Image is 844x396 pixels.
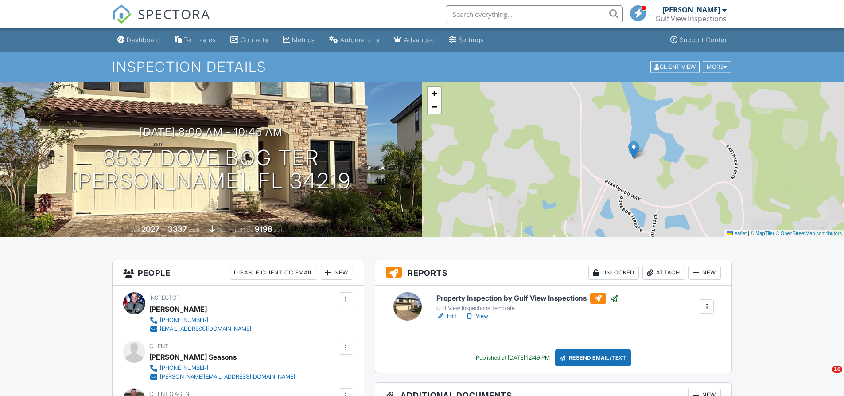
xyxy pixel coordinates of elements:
[149,294,180,301] span: Inspector
[138,4,210,23] span: SPECTORA
[255,224,272,234] div: 9198
[230,266,317,280] div: Disable Client CC Email
[776,231,842,236] a: © OpenStreetMap contributors
[476,354,550,361] div: Published at [DATE] 12:49 PM
[832,366,842,373] span: 10
[814,366,835,387] iframe: Intercom live chat
[667,32,731,48] a: Support Center
[390,32,439,48] a: Advanced
[431,88,437,99] span: +
[149,343,168,349] span: Client
[227,32,272,48] a: Contacts
[446,5,623,23] input: Search everything...
[184,36,216,43] div: Templates
[688,266,721,280] div: New
[428,87,441,100] a: Zoom in
[404,36,435,43] div: Advanced
[428,100,441,114] a: Zoom out
[217,227,226,233] span: slab
[160,365,208,372] div: [PHONE_NUMBER]
[321,266,353,280] div: New
[160,373,295,380] div: [PERSON_NAME][EMAIL_ADDRESS][DOMAIN_NAME]
[751,231,774,236] a: © MapTiler
[114,32,164,48] a: Dashboard
[112,59,732,74] h1: Inspection Details
[459,36,484,43] div: Settings
[703,61,731,73] div: More
[680,36,727,43] div: Support Center
[160,317,208,324] div: [PHONE_NUMBER]
[650,61,700,73] div: Client View
[149,316,251,325] a: [PHONE_NUMBER]
[555,349,631,366] div: Resend Email/Text
[241,36,268,43] div: Contacts
[71,146,351,193] h1: 8537 Dove Bog Ter [PERSON_NAME], FL 34219
[149,325,251,333] a: [EMAIL_ADDRESS][DOMAIN_NAME]
[149,350,237,364] div: [PERSON_NAME] Seasons
[279,32,319,48] a: Metrics
[436,293,618,304] h6: Property Inspection by Gulf View Inspections
[748,231,749,236] span: |
[662,5,720,14] div: [PERSON_NAME]
[588,266,639,280] div: Unlocked
[375,260,732,286] h3: Reports
[727,231,747,236] a: Leaflet
[326,32,383,48] a: Automations (Basic)
[436,293,618,312] a: Property Inspection by Gulf View Inspections Gulf View Inspections Template
[112,12,210,31] a: SPECTORA
[188,227,201,233] span: sq. ft.
[130,227,140,233] span: Built
[141,224,159,234] div: 2027
[292,36,315,43] div: Metrics
[642,266,685,280] div: Attach
[436,305,618,312] div: Gulf View Inspections Template
[340,36,380,43] div: Automations
[436,312,456,321] a: Edit
[431,101,437,112] span: −
[112,4,132,24] img: The Best Home Inspection Software - Spectora
[235,227,253,233] span: Lot Size
[149,302,207,316] div: [PERSON_NAME]
[446,32,488,48] a: Settings
[650,63,702,70] a: Client View
[168,224,187,234] div: 3337
[149,372,295,381] a: [PERSON_NAME][EMAIL_ADDRESS][DOMAIN_NAME]
[655,14,727,23] div: Gulf View Inspections
[113,260,364,286] h3: People
[274,227,285,233] span: sq.ft.
[171,32,220,48] a: Templates
[127,36,160,43] div: Dashboard
[149,364,295,372] a: [PHONE_NUMBER]
[160,325,251,333] div: [EMAIL_ADDRESS][DOMAIN_NAME]
[140,126,283,138] h3: [DATE] 8:00 am - 10:45 am
[465,312,488,321] a: View
[628,141,639,159] img: Marker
